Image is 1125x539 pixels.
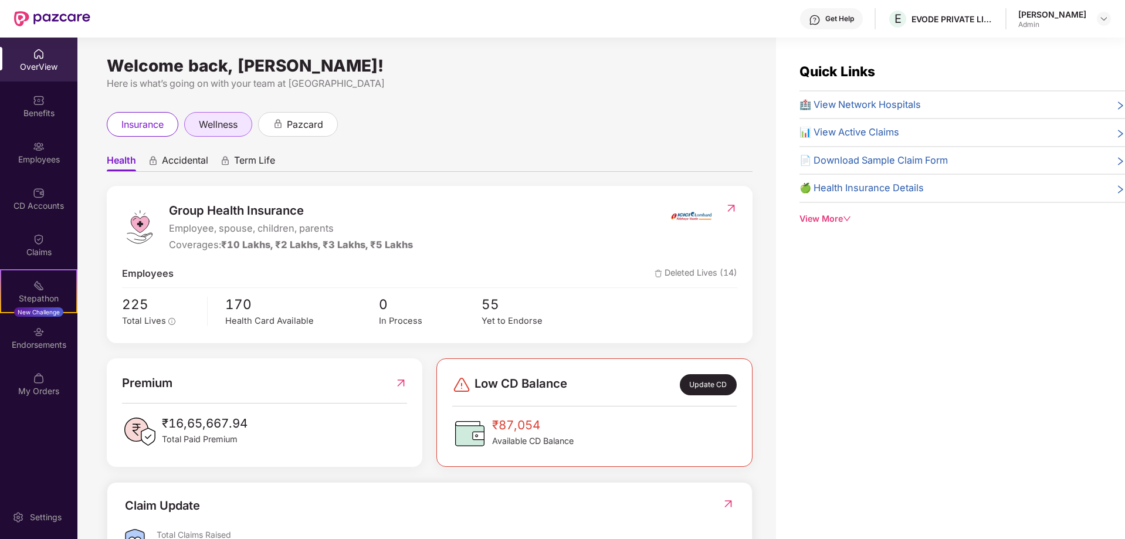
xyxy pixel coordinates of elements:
img: svg+xml;base64,PHN2ZyBpZD0iQ2xhaW0iIHhtbG5zPSJodHRwOi8vd3d3LnczLm9yZy8yMDAwL3N2ZyIgd2lkdGg9IjIwIi... [33,233,45,245]
span: 55 [482,294,584,315]
span: right [1116,183,1125,196]
div: Yet to Endorse [482,314,584,328]
div: New Challenge [14,307,63,317]
span: E [894,12,902,26]
div: EVODE PRIVATE LIMITED [911,13,994,25]
span: 225 [122,294,199,315]
div: Claim Update [125,497,200,515]
span: Premium [122,374,172,392]
span: Available CD Balance [492,435,574,448]
img: insurerIcon [669,201,713,230]
span: right [1116,155,1125,168]
span: Term Life [234,154,275,171]
img: New Pazcare Logo [14,11,90,26]
span: 🍏 Health Insurance Details [799,181,924,196]
span: right [1116,100,1125,113]
img: svg+xml;base64,PHN2ZyBpZD0iSG9tZSIgeG1sbnM9Imh0dHA6Ly93d3cudzMub3JnLzIwMDAvc3ZnIiB3aWR0aD0iMjAiIG... [33,48,45,60]
span: down [843,215,851,223]
span: info-circle [168,318,175,325]
img: svg+xml;base64,PHN2ZyB4bWxucz0iaHR0cDovL3d3dy53My5vcmcvMjAwMC9zdmciIHdpZHRoPSIyMSIgaGVpZ2h0PSIyMC... [33,280,45,291]
span: 🏥 View Network Hospitals [799,97,921,113]
div: Health Card Available [225,314,379,328]
span: Deleted Lives (14) [655,266,737,282]
div: Welcome back, [PERSON_NAME]! [107,61,753,70]
span: right [1116,127,1125,140]
img: RedirectIcon [395,374,407,392]
span: Total Paid Premium [162,433,248,446]
img: svg+xml;base64,PHN2ZyBpZD0iRW5kb3JzZW1lbnRzIiB4bWxucz0iaHR0cDovL3d3dy53My5vcmcvMjAwMC9zdmciIHdpZH... [33,326,45,338]
span: 170 [225,294,379,315]
span: ₹10 Lakhs, ₹2 Lakhs, ₹3 Lakhs, ₹5 Lakhs [221,239,413,250]
div: Here is what’s going on with your team at [GEOGRAPHIC_DATA] [107,76,753,91]
div: View More [799,212,1125,225]
span: 📊 View Active Claims [799,125,899,140]
span: ₹87,054 [492,416,574,435]
img: svg+xml;base64,PHN2ZyBpZD0iRW1wbG95ZWVzIiB4bWxucz0iaHR0cDovL3d3dy53My5vcmcvMjAwMC9zdmciIHdpZHRoPS... [33,141,45,152]
div: animation [148,155,158,166]
div: Settings [26,511,65,523]
span: Employees [122,266,174,282]
span: ₹16,65,667.94 [162,414,248,433]
div: Get Help [825,14,854,23]
div: animation [220,155,231,166]
div: Update CD [680,374,737,395]
div: animation [273,118,283,129]
div: Stepathon [1,293,76,304]
div: Admin [1018,20,1086,29]
img: svg+xml;base64,PHN2ZyBpZD0iQ0RfQWNjb3VudHMiIGRhdGEtbmFtZT0iQ0QgQWNjb3VudHMiIHhtbG5zPSJodHRwOi8vd3... [33,187,45,199]
span: Accidental [162,154,208,171]
img: logo [122,209,157,245]
span: Employee, spouse, children, parents [169,221,413,236]
img: CDBalanceIcon [452,416,487,451]
img: svg+xml;base64,PHN2ZyBpZD0iQmVuZWZpdHMiIHhtbG5zPSJodHRwOi8vd3d3LnczLm9yZy8yMDAwL3N2ZyIgd2lkdGg9Ij... [33,94,45,106]
img: deleteIcon [655,270,662,277]
img: svg+xml;base64,PHN2ZyBpZD0iU2V0dGluZy0yMHgyMCIgeG1sbnM9Imh0dHA6Ly93d3cudzMub3JnLzIwMDAvc3ZnIiB3aW... [12,511,24,523]
img: svg+xml;base64,PHN2ZyBpZD0iTXlfT3JkZXJzIiBkYXRhLW5hbWU9Ik15IE9yZGVycyIgeG1sbnM9Imh0dHA6Ly93d3cudz... [33,372,45,384]
img: svg+xml;base64,PHN2ZyBpZD0iRHJvcGRvd24tMzJ4MzIiIHhtbG5zPSJodHRwOi8vd3d3LnczLm9yZy8yMDAwL3N2ZyIgd2... [1099,14,1109,23]
span: 📄 Download Sample Claim Form [799,153,948,168]
div: In Process [379,314,482,328]
img: RedirectIcon [722,498,734,510]
span: pazcard [287,117,323,132]
div: Coverages: [169,238,413,253]
div: [PERSON_NAME] [1018,9,1086,20]
span: Total Lives [122,316,166,326]
img: RedirectIcon [725,202,737,214]
span: wellness [199,117,238,132]
span: Quick Links [799,63,875,79]
img: PaidPremiumIcon [122,414,157,449]
img: svg+xml;base64,PHN2ZyBpZD0iSGVscC0zMngzMiIgeG1sbnM9Imh0dHA6Ly93d3cudzMub3JnLzIwMDAvc3ZnIiB3aWR0aD... [809,14,821,26]
span: insurance [121,117,164,132]
img: svg+xml;base64,PHN2ZyBpZD0iRGFuZ2VyLTMyeDMyIiB4bWxucz0iaHR0cDovL3d3dy53My5vcmcvMjAwMC9zdmciIHdpZH... [452,375,471,394]
span: Health [107,154,136,171]
span: Group Health Insurance [169,201,413,220]
span: Low CD Balance [475,374,567,395]
span: 0 [379,294,482,315]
